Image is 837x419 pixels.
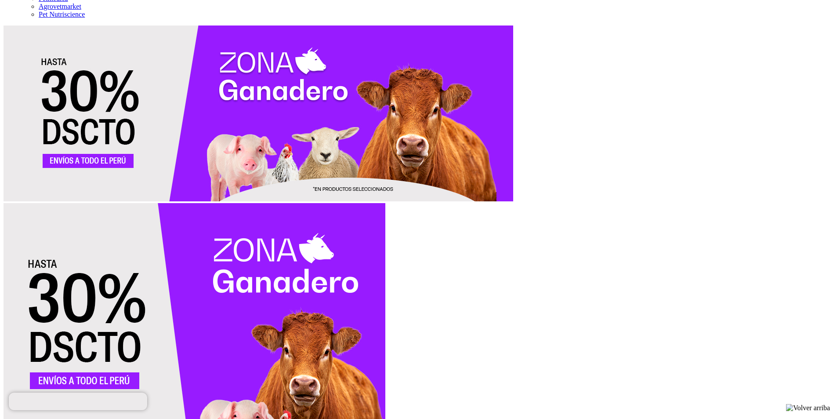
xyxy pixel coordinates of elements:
img: banner [4,26,513,201]
img: Volver arriba [786,404,830,412]
a: Agrovetmarket [39,3,81,10]
iframe: Brevo live chat [9,393,147,410]
a: Pet Nutriscience [39,11,85,18]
